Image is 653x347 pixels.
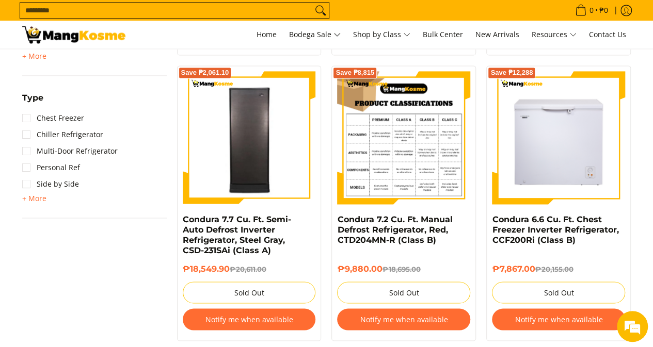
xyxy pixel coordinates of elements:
[492,214,618,245] a: Condura 6.6 Cu. Ft. Chest Freezer Inverter Refrigerator, CCF200Ri (Class B)
[337,71,470,204] img: Condura 7.2 Cu. Ft. Manual Defrost Refrigerator, Red, CTD204MN-R (Class B) - 0
[470,21,524,48] a: New Arrivals
[336,70,374,76] span: Save ₱8,815
[584,21,631,48] a: Contact Us
[492,71,625,204] img: Condura 6.6 Cu. Ft. Chest Freezer Inverter Refrigerator, CCF200Ri (Class B)
[337,214,452,245] a: Condura 7.2 Cu. Ft. Manual Defrost Refrigerator, Red, CTD204MN-R (Class B)
[22,192,46,205] summary: Open
[230,265,266,273] del: ₱20,611.00
[22,126,103,143] a: Chiller Refrigerator
[181,70,229,76] span: Save ₱2,061.10
[337,282,470,303] button: Sold Out
[183,73,316,203] img: condura-semi-auto-frost-inverter-refrigerator-7.7-cubic-feet-closed-door-right-side-view-mang-kosme
[22,52,46,60] span: + More
[475,29,519,39] span: New Arrivals
[348,21,416,48] a: Shop by Class
[418,21,468,48] a: Bulk Center
[423,29,463,39] span: Bulk Center
[183,308,316,330] button: Notify me when available
[337,263,470,274] h6: ₱9,880.00
[136,21,631,48] nav: Main Menu
[535,265,573,273] del: ₱20,155.00
[22,194,46,203] span: + More
[284,21,346,48] a: Bodega Sale
[22,94,43,110] summary: Open
[589,29,626,39] span: Contact Us
[289,28,341,41] span: Bodega Sale
[353,28,410,41] span: Shop by Class
[588,7,595,14] span: 0
[22,176,79,192] a: Side by Side
[22,94,43,102] span: Type
[22,159,80,176] a: Personal Ref
[312,3,329,18] button: Search
[492,263,625,274] h6: ₱7,867.00
[598,7,610,14] span: ₱0
[183,214,291,255] a: Condura 7.7 Cu. Ft. Semi-Auto Defrost Inverter Refrigerator, Steel Gray, CSD-231SAi (Class A)
[532,28,577,41] span: Resources
[251,21,282,48] a: Home
[183,263,316,274] h6: ₱18,549.90
[22,26,125,43] img: Bodega Sale Refrigerator l Mang Kosme: Home Appliances Warehouse Sale | Page 2
[492,282,625,303] button: Sold Out
[527,21,582,48] a: Resources
[183,282,316,303] button: Sold Out
[22,143,118,159] a: Multi-Door Refrigerator
[490,70,533,76] span: Save ₱12,288
[572,5,611,16] span: •
[22,50,46,62] summary: Open
[337,308,470,330] button: Notify me when available
[382,265,420,273] del: ₱18,695.00
[492,308,625,330] button: Notify me when available
[22,110,84,126] a: Chest Freezer
[257,29,277,39] span: Home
